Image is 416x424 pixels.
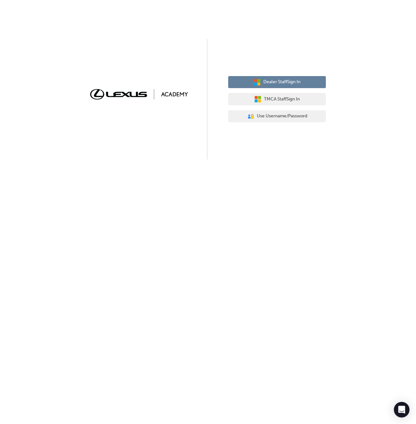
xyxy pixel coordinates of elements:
[264,96,300,103] span: TMCA Staff Sign In
[90,89,188,99] img: Trak
[257,113,307,120] span: Use Username/Password
[228,93,326,105] button: TMCA StaffSign In
[228,76,326,88] button: Dealer StaffSign In
[228,110,326,123] button: Use Username/Password
[263,78,300,86] span: Dealer Staff Sign In
[394,402,409,417] div: Open Intercom Messenger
